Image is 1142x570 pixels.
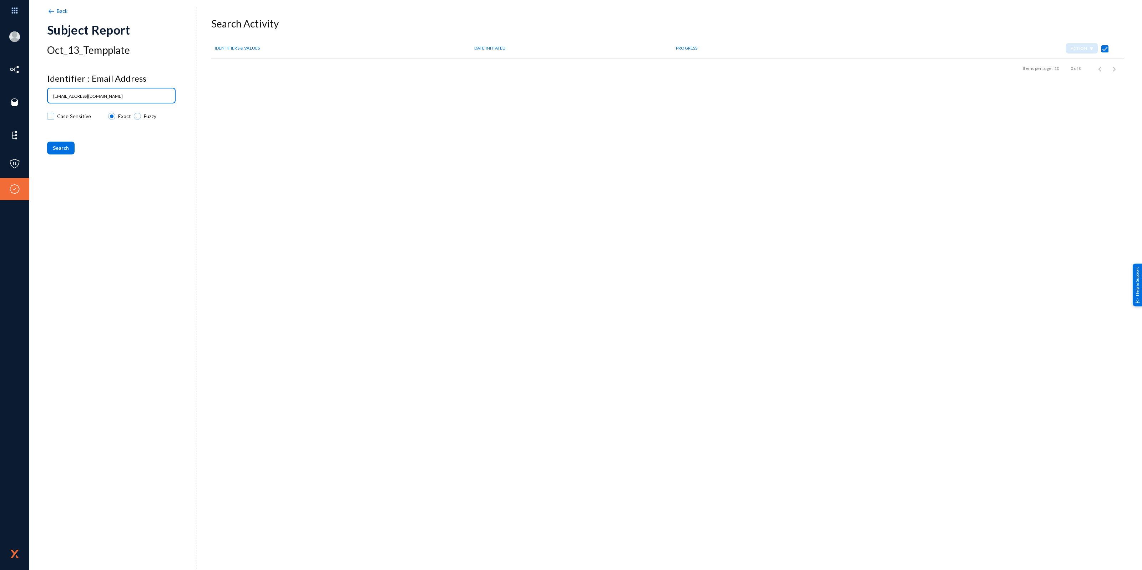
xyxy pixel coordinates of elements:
[9,97,20,108] img: icon-sources.svg
[9,130,20,141] img: icon-elements.svg
[9,158,20,169] img: icon-policies.svg
[47,22,197,37] div: Subject Report
[141,112,156,120] span: Fuzzy
[1054,65,1059,72] div: 10
[47,8,70,14] a: Back
[1133,264,1142,306] div: Help & Support
[211,18,1124,30] h3: Search Activity
[53,145,69,151] span: Search
[57,111,91,122] span: Case Sensitive
[9,31,20,42] img: blank-profile-picture.png
[1093,61,1107,76] button: Previous page
[1071,65,1081,72] div: 0 of 0
[471,39,667,58] th: DATE INITIATED
[667,39,844,58] th: PROGRESS
[47,7,55,15] img: back-arrow.svg
[9,184,20,194] img: icon-compliance.svg
[1135,298,1140,303] img: help_support.svg
[4,3,25,18] img: app launcher
[211,39,471,58] th: IDENTIFIERS & VALUES
[47,44,197,56] h3: Oct_13_Tempplate
[1023,65,1052,72] div: Items per page:
[1107,61,1121,76] button: Next page
[115,112,131,120] span: Exact
[47,142,75,154] button: Search
[57,8,68,14] span: Back
[47,73,197,84] h4: Identifier : Email Address
[9,64,20,75] img: icon-inventory.svg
